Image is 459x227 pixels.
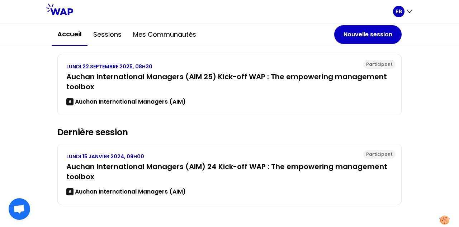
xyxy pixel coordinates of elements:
[66,72,393,92] h3: Auchan International Managers (AIM 25) Kick-off WAP : The empowering management toolbox
[393,6,413,17] button: EB
[75,187,186,196] p: Auchan International Managers (AIM)
[66,153,393,160] p: LUNDI 15 JANVIER 2024, 09H00
[66,63,393,70] p: LUNDI 22 SEPTEMBRE 2025, 08H30
[127,24,202,45] button: Mes communautés
[334,25,402,44] button: Nouvelle session
[363,150,396,159] div: Participant
[68,189,72,195] p: A
[66,63,393,106] a: LUNDI 22 SEPTEMBRE 2025, 08H30Auchan International Managers (AIM 25) Kick-off WAP : The empowerin...
[66,162,393,182] h3: Auchan International Managers (AIM) 24 Kick-off WAP : The empowering management toolbox
[66,153,393,196] a: LUNDI 15 JANVIER 2024, 09H00Auchan International Managers (AIM) 24 Kick-off WAP : The empowering ...
[87,24,127,45] button: Sessions
[75,97,186,106] p: Auchan International Managers (AIM)
[52,23,87,46] button: Accueil
[363,60,396,69] div: Participant
[68,99,72,105] p: A
[396,8,402,15] p: EB
[57,127,402,138] h2: Dernière session
[9,198,30,220] div: Ouvrir le chat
